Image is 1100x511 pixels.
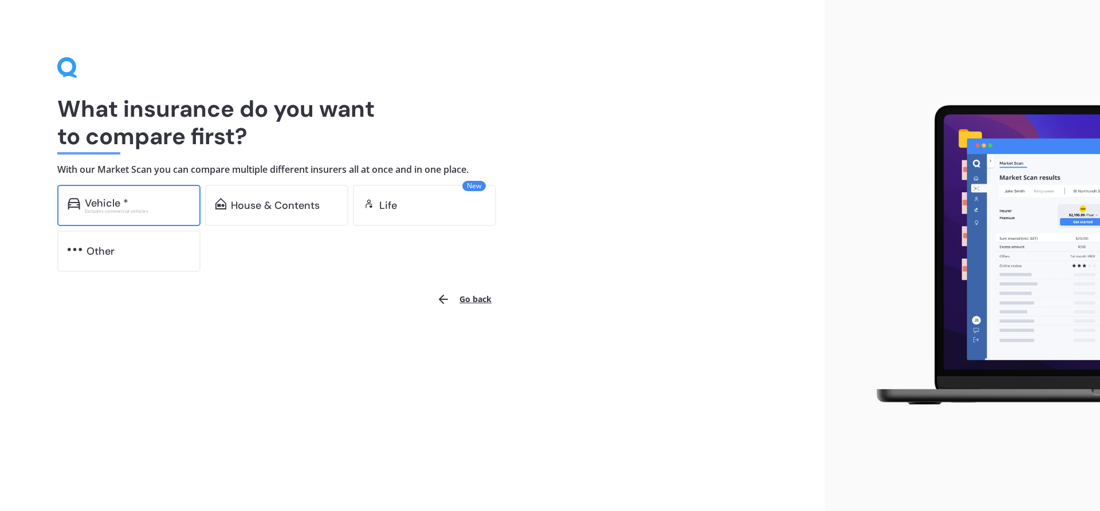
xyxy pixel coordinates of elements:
[215,198,226,209] img: home-and-contents.b802091223b8502ef2dd.svg
[363,198,375,209] img: life.f720d6a2d7cdcd3ad642.svg
[85,197,128,209] div: Vehicle *
[85,209,190,213] div: Excludes commercial vehicles
[462,181,486,191] span: New
[860,98,1100,413] img: laptop.webp
[430,286,498,313] button: Go back
[231,200,320,211] div: House & Contents
[87,245,115,257] div: Other
[379,200,397,211] div: Life
[57,95,768,150] h1: What insurance do you want to compare first?
[68,244,82,255] img: other.81dba5aafe580aa69f38.svg
[68,198,80,209] img: car.f15378c7a67c060ca3f3.svg
[57,164,768,176] h4: With our Market Scan you can compare multiple different insurers all at once and in one place.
